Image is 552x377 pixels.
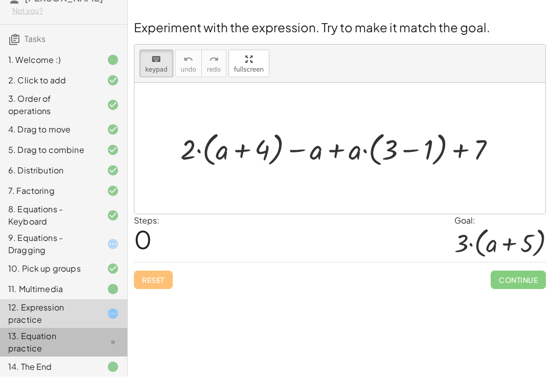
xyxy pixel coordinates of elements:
i: Task not started. [107,337,119,349]
button: fullscreen [228,50,269,78]
i: Task finished and correct. [107,75,119,87]
i: Task started. [107,308,119,320]
span: undo [181,66,196,74]
i: Task finished and correct. [107,263,119,275]
div: 2. Click to add [8,75,90,87]
i: Task finished. [107,361,119,373]
i: redo [209,54,219,66]
i: Task finished and correct. [107,210,119,222]
div: 4. Drag to move [8,124,90,136]
div: 9. Equations - Dragging [8,232,90,257]
i: Task finished and correct. [107,144,119,157]
div: 1. Welcome :) [8,54,90,66]
div: 10. Pick up groups [8,263,90,275]
i: undo [183,54,193,66]
div: Not you? [12,6,119,16]
div: 8. Equations - Keyboard [8,204,90,228]
div: 3. Order of operations [8,93,90,118]
span: Tasks [25,34,45,45]
i: keyboard [151,54,161,66]
div: 6. Distribution [8,165,90,177]
span: keypad [145,66,168,74]
i: Task finished and correct. [107,165,119,177]
div: 11. Multimedia [8,283,90,296]
i: Task finished and correct. [107,124,119,136]
i: Task finished and correct. [107,185,119,197]
div: Goal: [454,215,546,227]
div: 7. Factoring [8,185,90,197]
span: 0 [134,224,152,255]
i: Task finished and correct. [107,99,119,112]
i: Task started. [107,238,119,251]
span: redo [207,66,221,74]
div: 13. Equation practice [8,330,90,355]
span: Experiment with the expression. Try to make it match the goal. [134,20,490,35]
label: Steps: [134,215,159,226]
i: Task finished. [107,54,119,66]
div: 12. Expression practice [8,302,90,326]
div: 5. Drag to combine [8,144,90,157]
i: Task finished. [107,283,119,296]
button: undoundo [175,50,202,78]
span: fullscreen [234,66,264,74]
button: redoredo [201,50,226,78]
button: keyboardkeypad [140,50,173,78]
div: 14. The End [8,361,90,373]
